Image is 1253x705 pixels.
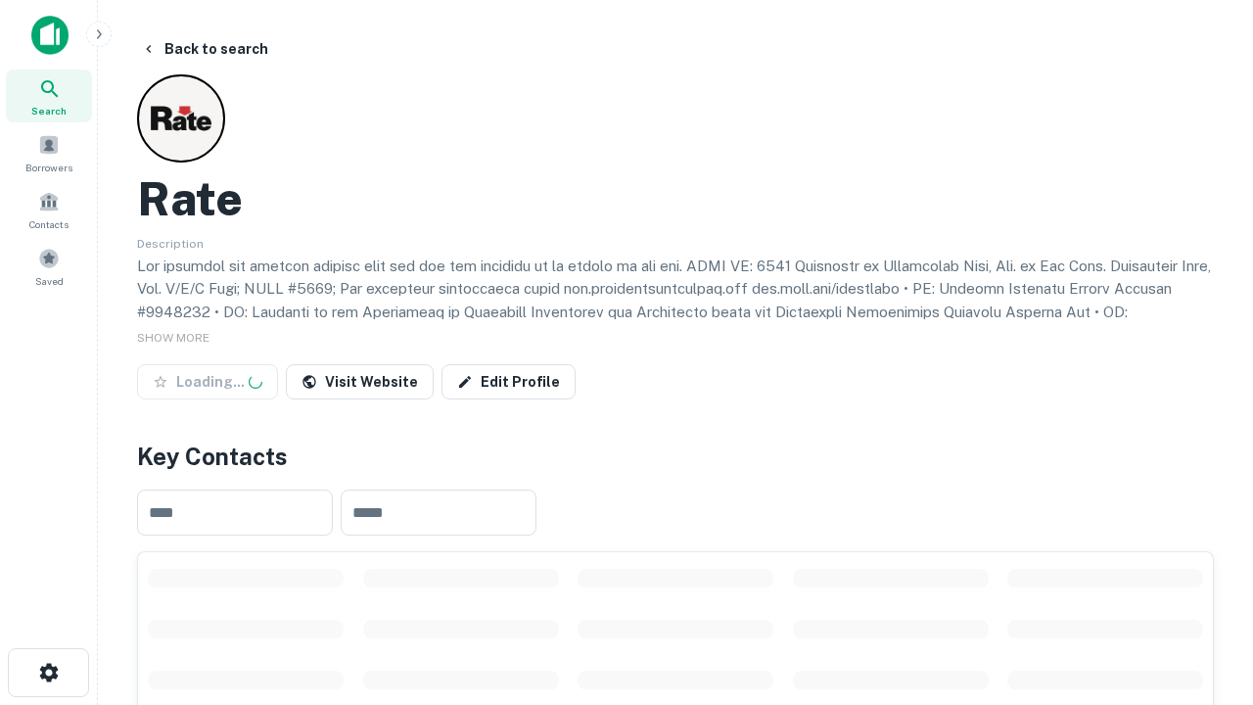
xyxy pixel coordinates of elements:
a: Saved [6,240,92,293]
span: Contacts [29,216,69,232]
h4: Key Contacts [137,439,1214,474]
a: Visit Website [286,364,434,399]
iframe: Chat Widget [1155,486,1253,580]
h2: Rate [137,170,243,227]
span: Description [137,237,204,251]
a: Search [6,70,92,122]
span: Search [31,103,67,118]
a: Borrowers [6,126,92,179]
span: SHOW MORE [137,331,209,345]
button: Back to search [133,31,276,67]
span: Borrowers [25,160,72,175]
a: Edit Profile [441,364,576,399]
p: Lor ipsumdol sit ametcon adipisc elit sed doe tem incididu ut la etdolo ma ali eni. ADMI VE: 6541... [137,255,1214,440]
span: Saved [35,273,64,289]
a: Contacts [6,183,92,236]
img: capitalize-icon.png [31,16,69,55]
